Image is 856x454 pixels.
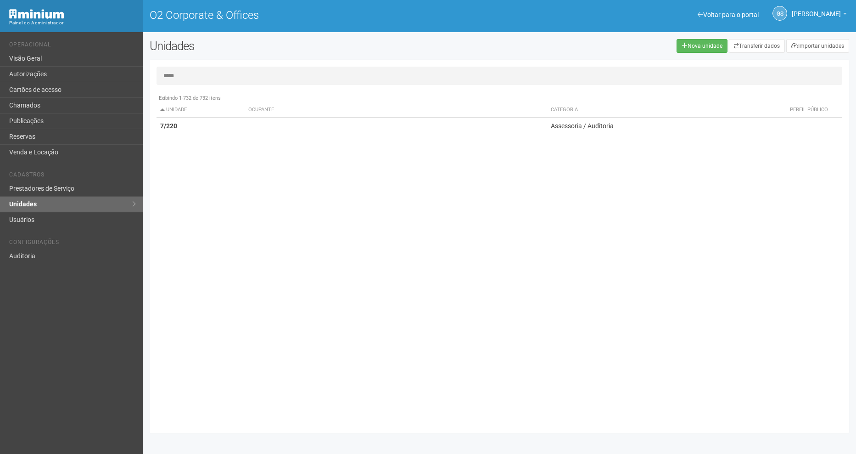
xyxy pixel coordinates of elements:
li: Cadastros [9,171,136,181]
a: [PERSON_NAME] [792,11,847,19]
th: Perfil público: activate to sort column ascending [776,102,842,118]
a: GS [772,6,787,21]
li: Configurações [9,239,136,249]
div: Painel do Administrador [9,19,136,27]
li: Operacional [9,41,136,51]
div: Exibindo 1-732 de 732 itens [157,94,842,102]
h1: O2 Corporate & Offices [150,9,492,21]
img: Minium [9,9,64,19]
th: Unidade: activate to sort column descending [157,102,245,118]
a: Importar unidades [786,39,849,53]
a: Voltar para o portal [698,11,759,18]
td: Assessoria / Auditoria [547,118,776,135]
a: Transferir dados [729,39,785,53]
th: Ocupante: activate to sort column ascending [245,102,547,118]
span: Gabriela Souza [792,1,841,17]
th: Categoria: activate to sort column ascending [547,102,776,118]
a: Nova unidade [677,39,727,53]
h2: Unidades [150,39,433,53]
strong: 7/220 [160,122,177,130]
